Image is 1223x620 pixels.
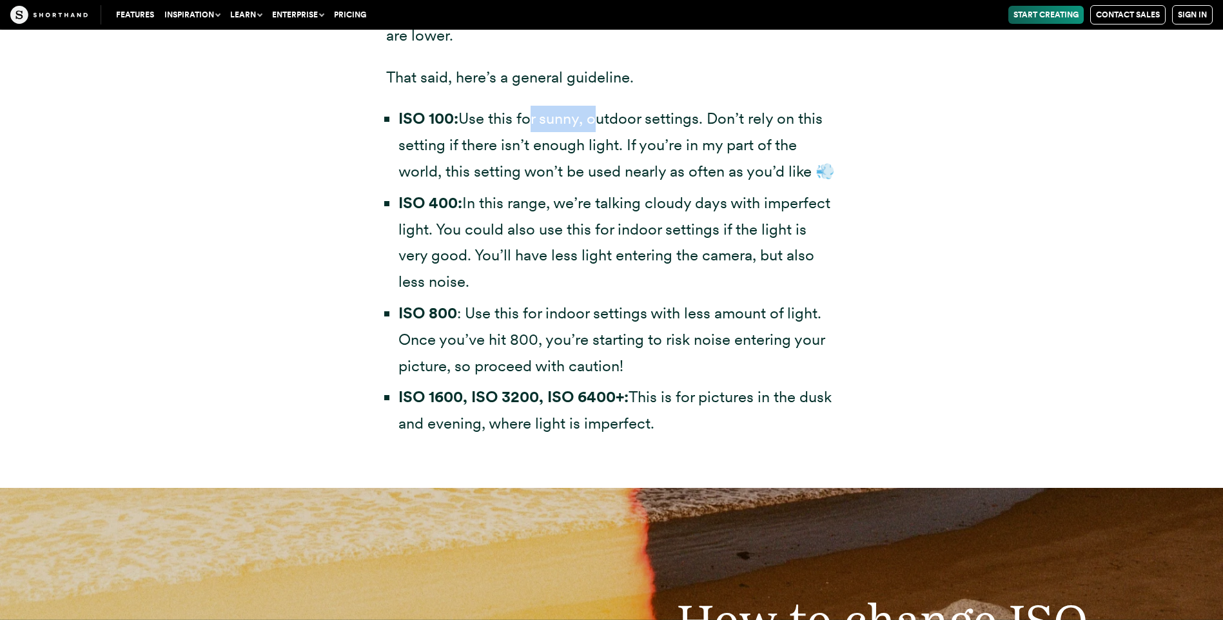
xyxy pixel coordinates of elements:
button: Learn [225,6,267,24]
strong: ISO 100: [398,109,458,128]
strong: ISO 400: [398,193,462,212]
a: Contact Sales [1090,5,1166,24]
strong: ISO 800 [398,304,457,322]
p: That said, here’s a general guideline. [386,64,837,91]
a: Start Creating [1008,6,1084,24]
li: Use this for sunny, outdoor settings. Don’t rely on this setting if there isn’t enough light. If ... [398,106,837,184]
img: The Craft [10,6,88,24]
a: Pricing [329,6,371,24]
button: Enterprise [267,6,329,24]
li: In this range, we’re talking cloudy days with imperfect light. You could also use this for indoor... [398,190,837,295]
li: : Use this for indoor settings with less amount of light. Once you’ve hit 800, you’re starting to... [398,300,837,379]
li: This is for pictures in the dusk and evening, where light is imperfect. [398,384,837,437]
button: Inspiration [159,6,225,24]
strong: ISO 1600, ISO 3200, ISO 6400+: [398,387,629,406]
a: Features [111,6,159,24]
a: Sign in [1172,5,1213,24]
